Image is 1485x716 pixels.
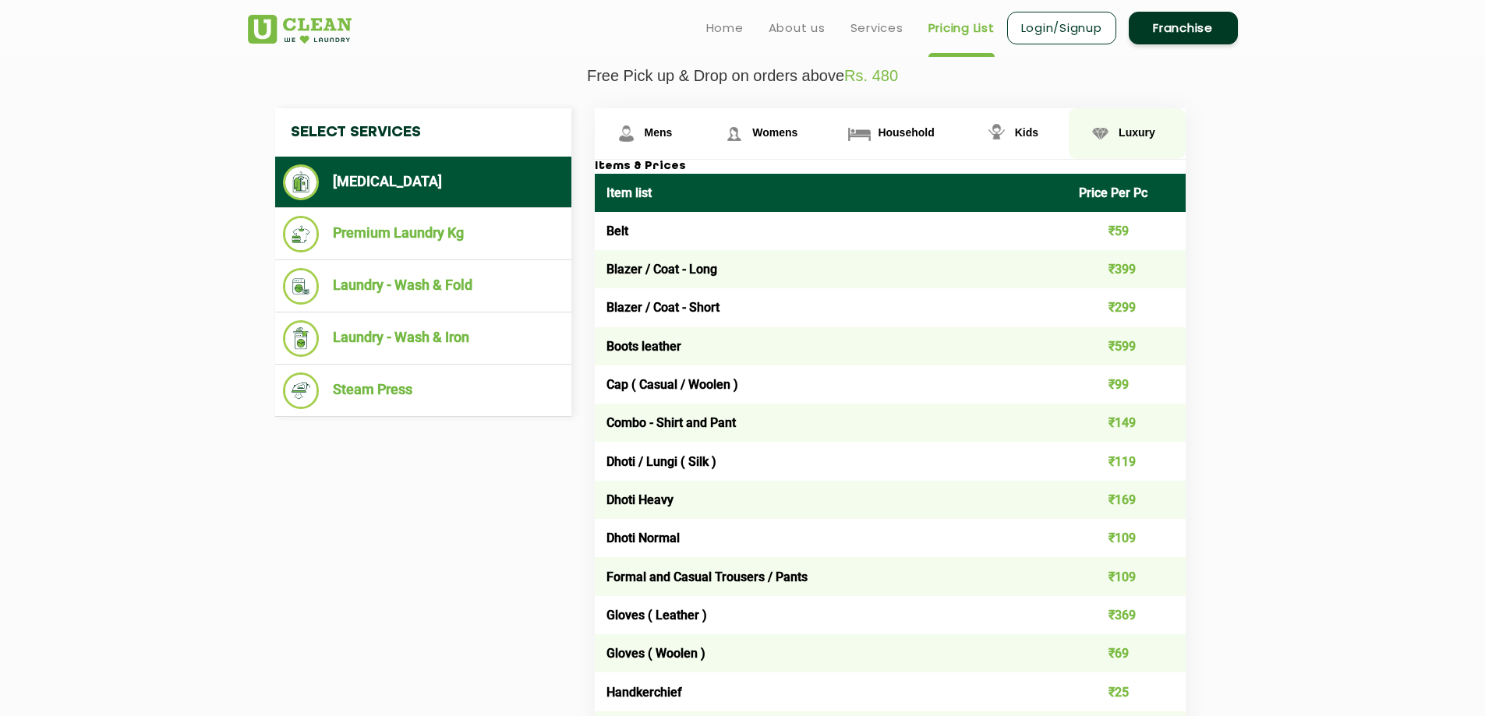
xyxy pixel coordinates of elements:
td: ₹369 [1067,596,1186,634]
h4: Select Services [275,108,571,157]
td: Combo - Shirt and Pant [595,404,1068,442]
th: Price Per Pc [1067,174,1186,212]
span: Kids [1015,126,1038,139]
img: Womens [720,120,748,147]
th: Item list [595,174,1068,212]
span: Household [878,126,934,139]
img: Laundry - Wash & Fold [283,268,320,305]
a: Services [850,19,903,37]
span: Womens [752,126,797,139]
td: ₹109 [1067,519,1186,557]
td: ₹169 [1067,481,1186,519]
img: Premium Laundry Kg [283,216,320,252]
span: Rs. 480 [844,67,898,84]
td: ₹149 [1067,404,1186,442]
td: Belt [595,212,1068,250]
a: Franchise [1129,12,1238,44]
li: Steam Press [283,372,564,409]
td: ₹59 [1067,212,1186,250]
li: [MEDICAL_DATA] [283,164,564,200]
td: ₹599 [1067,327,1186,365]
td: Dhoti Heavy [595,481,1068,519]
td: Cap ( Casual / Woolen ) [595,365,1068,404]
td: Dhoti Normal [595,519,1068,557]
td: Gloves ( Woolen ) [595,634,1068,672]
td: ₹109 [1067,557,1186,595]
td: Formal and Casual Trousers / Pants [595,557,1068,595]
td: Handkerchief [595,672,1068,711]
td: Dhoti / Lungi ( Silk ) [595,442,1068,480]
img: Steam Press [283,372,320,409]
span: Mens [645,126,673,139]
a: About us [769,19,826,37]
td: Boots leather [595,327,1068,365]
td: Blazer / Coat - Short [595,288,1068,326]
td: ₹99 [1067,365,1186,404]
p: Free Pick up & Drop on orders above [248,67,1238,85]
img: Dry Cleaning [283,164,320,200]
li: Premium Laundry Kg [283,216,564,252]
li: Laundry - Wash & Fold [283,268,564,305]
a: Login/Signup [1007,12,1116,44]
img: Mens [613,120,640,147]
li: Laundry - Wash & Iron [283,320,564,357]
td: ₹399 [1067,250,1186,288]
img: Household [846,120,873,147]
td: ₹119 [1067,442,1186,480]
td: Gloves ( Leather ) [595,596,1068,634]
span: Luxury [1119,126,1155,139]
h3: Items & Prices [595,160,1186,174]
a: Home [706,19,744,37]
img: Luxury [1087,120,1114,147]
img: UClean Laundry and Dry Cleaning [248,15,352,44]
td: ₹299 [1067,288,1186,326]
td: Blazer / Coat - Long [595,250,1068,288]
td: ₹25 [1067,672,1186,711]
img: Kids [983,120,1010,147]
td: ₹69 [1067,634,1186,672]
img: Laundry - Wash & Iron [283,320,320,357]
a: Pricing List [928,19,995,37]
